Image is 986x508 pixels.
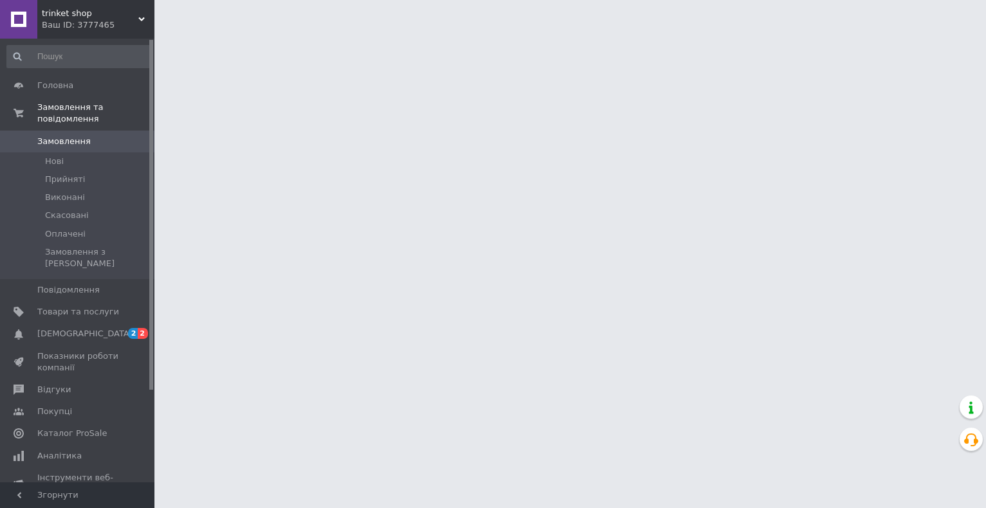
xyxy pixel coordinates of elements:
[128,328,138,339] span: 2
[37,284,100,296] span: Повідомлення
[37,428,107,439] span: Каталог ProSale
[42,19,154,31] div: Ваш ID: 3777465
[6,45,152,68] input: Пошук
[37,472,119,495] span: Інструменти веб-майстра та SEO
[42,8,138,19] span: trinket shop
[37,328,133,340] span: [DEMOGRAPHIC_DATA]
[45,228,86,240] span: Оплачені
[45,174,85,185] span: Прийняті
[37,136,91,147] span: Замовлення
[37,384,71,395] span: Відгуки
[37,80,73,91] span: Головна
[138,328,148,339] span: 2
[45,156,64,167] span: Нові
[45,192,85,203] span: Виконані
[37,306,119,318] span: Товари та послуги
[45,246,151,269] span: Замовлення з [PERSON_NAME]
[45,210,89,221] span: Скасовані
[37,102,154,125] span: Замовлення та повідомлення
[37,350,119,374] span: Показники роботи компанії
[37,406,72,417] span: Покупці
[37,450,82,462] span: Аналітика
